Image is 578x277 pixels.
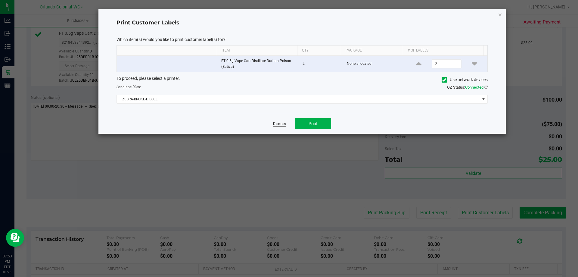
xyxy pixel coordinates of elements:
[273,121,286,127] a: Dismiss
[6,229,24,247] iframe: Resource center
[295,118,331,129] button: Print
[117,95,480,103] span: ZEBRA-BROKE-DIESEL
[341,46,403,56] th: Package
[465,85,483,90] span: Connected
[299,56,343,72] td: 2
[297,46,341,56] th: Qty
[117,37,488,42] p: Which item(s) would you like to print customer label(s) for?
[218,56,299,72] td: FT 0.5g Vape Cart Distillate Durban Poison (Sativa)
[343,56,406,72] td: None allocated
[447,85,488,90] span: QZ Status:
[217,46,297,56] th: Item
[125,85,137,89] span: label(s)
[309,121,318,126] span: Print
[117,19,488,27] h4: Print Customer Labels
[117,85,141,89] span: Send to:
[403,46,483,56] th: # of labels
[442,77,488,83] label: Use network devices
[112,75,492,84] div: To proceed, please select a printer.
